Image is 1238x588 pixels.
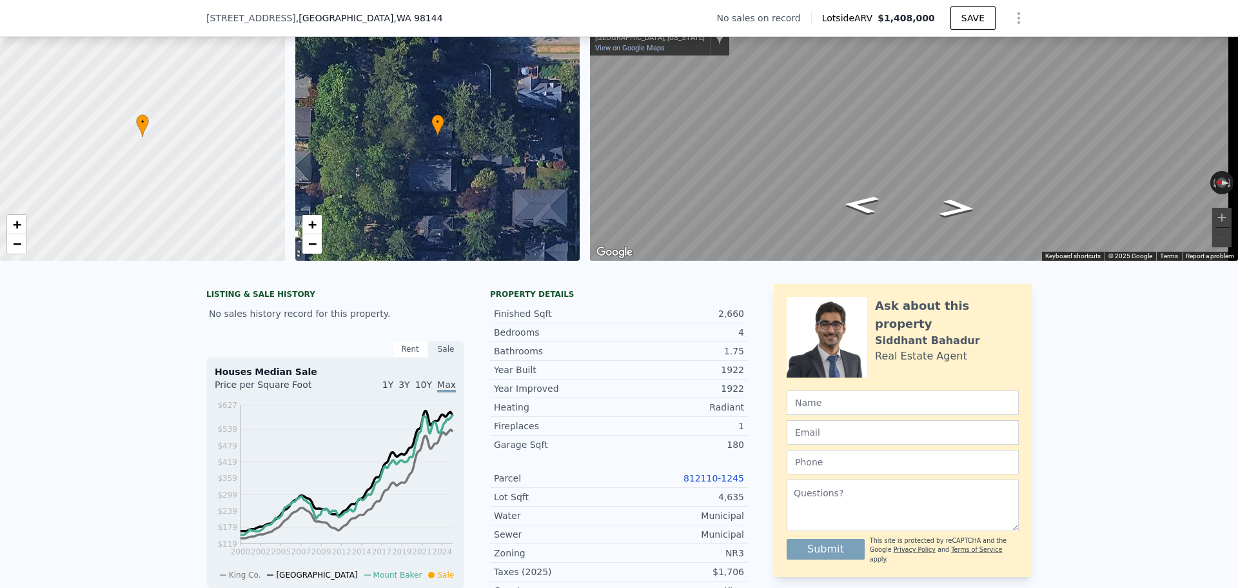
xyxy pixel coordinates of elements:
div: 180 [619,438,744,451]
div: Houses Median Sale [215,365,456,378]
tspan: $359 [217,474,237,483]
tspan: $239 [217,507,237,516]
div: Finished Sqft [494,307,619,320]
span: − [13,236,21,252]
div: 4 [619,326,744,339]
tspan: 2017 [372,547,392,556]
span: Lotside ARV [822,12,878,25]
button: Rotate counterclockwise [1210,171,1217,194]
tspan: 2019 [392,547,412,556]
tspan: 2000 [231,547,251,556]
a: 812110-1245 [683,473,744,483]
div: Street View [590,13,1238,261]
div: Ask about this property [875,297,1019,333]
a: Zoom in [302,215,322,234]
div: No sales history record for this property. [206,302,464,325]
div: Year Improved [494,382,619,395]
div: • [136,114,149,137]
button: Zoom in [1212,208,1232,227]
span: + [13,216,21,232]
tspan: $479 [217,441,237,451]
span: • [431,116,444,128]
button: Submit [787,539,865,560]
div: Siddhant Bahadur [875,333,980,349]
div: Sale [428,341,464,358]
span: Sale [437,571,454,580]
button: Keyboard shortcuts [1045,252,1101,261]
a: View on Google Maps [595,44,665,52]
span: − [308,236,316,252]
div: Garage Sqft [494,438,619,451]
div: This site is protected by reCAPTCHA and the Google and apply. [870,536,1019,564]
a: Zoom in [7,215,26,234]
div: Municipal [619,509,744,522]
div: Lot Sqft [494,491,619,503]
div: Heating [494,401,619,414]
a: Zoom out [7,234,26,254]
button: Reset the view [1210,177,1233,188]
a: Open this area in Google Maps (opens a new window) [593,244,636,261]
a: Zoom out [302,234,322,254]
tspan: 2024 [433,547,453,556]
div: Water [494,509,619,522]
div: Rent [392,341,428,358]
a: Show location on map [715,30,724,45]
button: Rotate clockwise [1227,171,1234,194]
span: 1Y [382,380,393,390]
button: Zoom out [1212,228,1232,247]
div: LISTING & SALE HISTORY [206,289,464,302]
button: Show Options [1006,5,1032,31]
div: No sales on record [717,12,811,25]
tspan: 2021 [412,547,432,556]
tspan: $119 [217,540,237,549]
a: Privacy Policy [894,546,936,553]
div: Year Built [494,363,619,376]
span: 10Y [415,380,432,390]
a: Terms of Service [951,546,1002,553]
tspan: $179 [217,523,237,532]
tspan: $627 [217,401,237,410]
tspan: 2012 [331,547,351,556]
div: Map [590,13,1238,261]
span: [GEOGRAPHIC_DATA] [276,571,357,580]
div: Taxes (2025) [494,565,619,578]
span: • [136,116,149,128]
input: Phone [787,450,1019,474]
div: Zoning [494,547,619,560]
div: Bedrooms [494,326,619,339]
tspan: 2009 [311,547,331,556]
tspan: $299 [217,491,237,500]
div: Property details [490,289,748,299]
div: 2,660 [619,307,744,320]
div: Price per Square Foot [215,378,335,399]
tspan: 2005 [271,547,291,556]
div: Sewer [494,528,619,541]
path: Go North, 39th Ave S [828,192,894,218]
div: Municipal [619,528,744,541]
input: Name [787,390,1019,415]
div: 1922 [619,363,744,376]
div: 4,635 [619,491,744,503]
tspan: 2014 [351,547,371,556]
img: Google [593,244,636,261]
div: [GEOGRAPHIC_DATA], [US_STATE] [595,34,705,42]
tspan: $539 [217,425,237,434]
button: SAVE [950,6,996,30]
div: 1.75 [619,345,744,358]
a: Report a problem [1186,252,1234,259]
div: • [431,114,444,137]
div: Radiant [619,401,744,414]
span: + [308,216,316,232]
div: NR3 [619,547,744,560]
span: King Co. [229,571,261,580]
span: Max [437,380,456,392]
span: Mount Baker [373,571,422,580]
tspan: $419 [217,458,237,467]
tspan: 2002 [251,547,271,556]
a: Terms (opens in new tab) [1160,252,1178,259]
div: $1,706 [619,565,744,578]
span: $1,408,000 [878,13,935,23]
span: [STREET_ADDRESS] [206,12,296,25]
span: , WA 98144 [393,13,442,23]
div: Parcel [494,472,619,485]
